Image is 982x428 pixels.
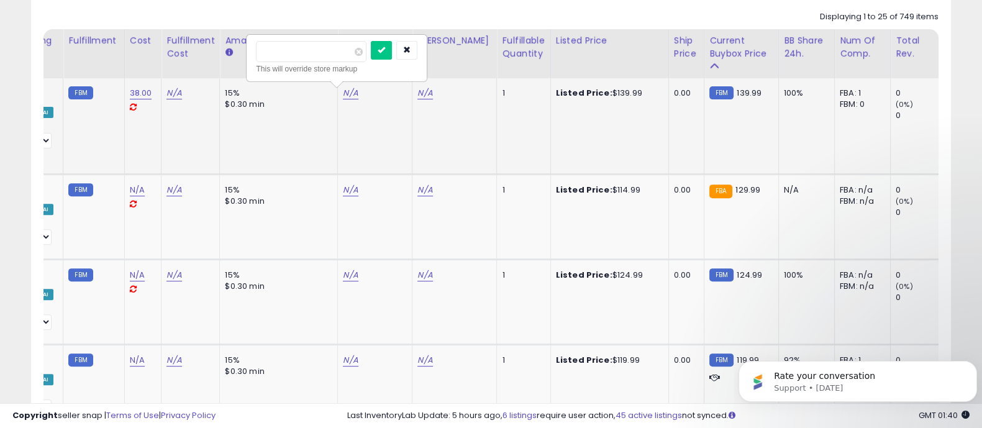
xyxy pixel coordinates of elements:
div: 0.00 [674,355,694,366]
div: This will override store markup [256,63,417,75]
a: N/A [343,269,358,281]
b: Listed Price: [556,354,612,366]
div: Listed Price [556,34,663,47]
a: N/A [166,269,181,281]
a: N/A [417,184,432,196]
div: N/A [784,184,825,196]
div: [PERSON_NAME] [417,34,491,47]
div: 0 [896,270,946,281]
a: N/A [166,354,181,367]
div: Cost [130,34,157,47]
small: FBM [709,353,734,367]
div: 1 [502,184,540,196]
div: Current Buybox Price [709,34,773,60]
div: $139.99 [556,88,659,99]
div: $119.99 [556,355,659,366]
a: N/A [343,354,358,367]
a: N/A [343,184,358,196]
div: Num of Comp. [840,34,885,60]
div: Amazon Fees [225,34,332,47]
a: N/A [417,354,432,367]
div: FBM: 0 [840,99,881,110]
div: 15% [225,184,328,196]
div: $0.30 min [225,366,328,377]
div: $0.30 min [225,196,328,207]
div: 0.00 [674,88,694,99]
div: FBM: n/a [840,196,881,207]
small: FBA [709,184,732,198]
a: 38.00 [130,87,152,99]
small: FBM [68,183,93,196]
div: FBA: n/a [840,270,881,281]
div: $124.99 [556,270,659,281]
a: N/A [343,87,358,99]
a: Terms of Use [106,409,159,421]
small: (0%) [896,196,913,206]
a: 6 listings [502,409,537,421]
div: Ship Price [674,34,699,60]
div: 1 [502,270,540,281]
small: FBM [709,86,734,99]
strong: Copyright [12,409,58,421]
div: 100% [784,270,825,281]
div: 15% [225,355,328,366]
small: FBM [709,268,734,281]
b: Listed Price: [556,184,612,196]
div: Fulfillment [68,34,119,47]
div: 0 [896,184,946,196]
small: FBM [68,86,93,99]
small: FBM [68,353,93,367]
div: Fulfillable Quantity [502,34,545,60]
div: $114.99 [556,184,659,196]
a: N/A [166,184,181,196]
div: 0 [896,207,946,218]
span: 139.99 [737,87,762,99]
a: N/A [417,87,432,99]
a: N/A [130,269,145,281]
b: Listed Price: [556,269,612,281]
div: FBA: n/a [840,184,881,196]
span: 129.99 [735,184,760,196]
span: 124.99 [737,269,762,281]
div: Last InventoryLab Update: 5 hours ago, require user action, not synced. [347,410,970,422]
div: $0.30 min [225,281,328,292]
a: N/A [417,269,432,281]
small: Amazon Fees. [225,47,232,58]
div: 1 [502,88,540,99]
div: 1 [502,355,540,366]
a: N/A [130,184,145,196]
small: (0%) [896,281,913,291]
div: 0 [896,88,946,99]
div: 15% [225,88,328,99]
iframe: Intercom notifications message [734,335,982,422]
div: Displaying 1 to 25 of 749 items [820,11,939,23]
b: Listed Price: [556,87,612,99]
div: seller snap | | [12,410,216,422]
div: 0.00 [674,184,694,196]
div: Fulfillment Cost [166,34,214,60]
a: N/A [130,354,145,367]
div: 0 [896,292,946,303]
div: 0 [896,110,946,121]
div: 15% [225,270,328,281]
a: 45 active listings [616,409,682,421]
div: Repricing [10,34,58,47]
div: BB Share 24h. [784,34,829,60]
div: $0.30 min [225,99,328,110]
small: FBM [68,268,93,281]
small: (0%) [896,99,913,109]
div: 100% [784,88,825,99]
div: FBM: n/a [840,281,881,292]
div: FBA: 1 [840,88,881,99]
a: Privacy Policy [161,409,216,421]
div: Total Rev. [896,34,941,60]
a: N/A [166,87,181,99]
div: 0.00 [674,270,694,281]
